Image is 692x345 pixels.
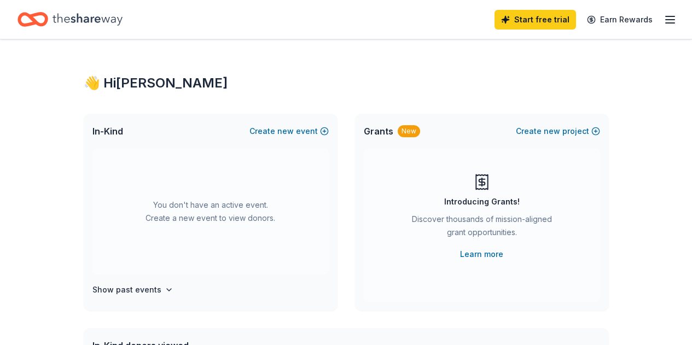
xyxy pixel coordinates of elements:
[544,125,560,138] span: new
[92,283,161,296] h4: Show past events
[92,283,173,296] button: Show past events
[92,125,123,138] span: In-Kind
[398,125,420,137] div: New
[444,195,520,208] div: Introducing Grants!
[460,248,503,261] a: Learn more
[495,10,576,30] a: Start free trial
[18,7,123,32] a: Home
[580,10,659,30] a: Earn Rewards
[92,149,329,274] div: You don't have an active event. Create a new event to view donors.
[408,213,556,243] div: Discover thousands of mission-aligned grant opportunities.
[516,125,600,138] button: Createnewproject
[277,125,294,138] span: new
[249,125,329,138] button: Createnewevent
[364,125,393,138] span: Grants
[84,74,609,92] div: 👋 Hi [PERSON_NAME]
